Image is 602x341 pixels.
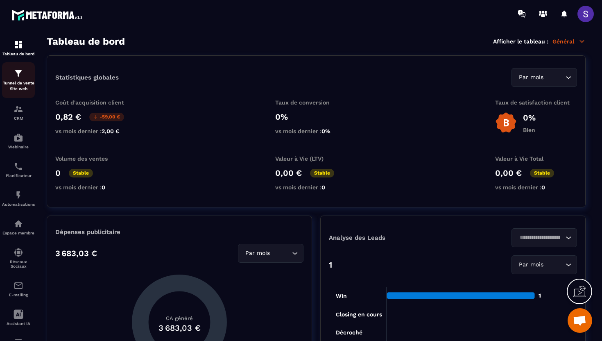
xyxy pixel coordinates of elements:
[511,228,577,247] div: Search for option
[541,184,545,191] span: 0
[14,281,23,291] img: email
[14,190,23,200] img: automations
[2,98,35,127] a: formationformationCRM
[2,231,35,235] p: Espace membre
[275,155,357,162] p: Valeur à Vie (LTV)
[55,168,61,178] p: 0
[55,128,137,134] p: vs mois dernier :
[2,293,35,297] p: E-mailing
[55,155,137,162] p: Volume des ventes
[14,248,23,257] img: social-network
[552,38,586,45] p: Général
[102,128,120,134] span: 2,00 €
[272,249,290,258] input: Search for option
[2,241,35,275] a: social-networksocial-networkRéseaux Sociaux
[493,38,548,45] p: Afficher le tableau :
[55,228,303,236] p: Dépenses publicitaire
[2,202,35,207] p: Automatisations
[329,234,453,241] p: Analyse des Leads
[275,128,357,134] p: vs mois dernier :
[545,260,564,269] input: Search for option
[2,173,35,178] p: Planificateur
[329,260,332,270] p: 1
[511,68,577,87] div: Search for option
[517,260,545,269] span: Par mois
[243,249,272,258] span: Par mois
[238,244,303,263] div: Search for option
[2,80,35,92] p: Tunnel de vente Site web
[89,113,124,121] p: -59,00 €
[275,99,357,106] p: Taux de conversion
[336,293,347,299] tspan: Win
[336,311,382,318] tspan: Closing en cours
[523,127,536,133] p: Bien
[55,248,97,258] p: 3 683,03 €
[47,36,125,47] h3: Tableau de bord
[530,169,554,177] p: Stable
[545,73,564,82] input: Search for option
[14,133,23,143] img: automations
[568,308,592,333] div: Ouvrir le chat
[55,112,81,122] p: 0,82 €
[2,259,35,268] p: Réseaux Sociaux
[495,112,517,134] img: b-badge-o.b3b20ee6.svg
[321,184,325,191] span: 0
[523,113,536,123] p: 0%
[14,68,23,78] img: formation
[336,329,362,336] tspan: Décroché
[495,184,577,191] p: vs mois dernier :
[517,233,564,242] input: Search for option
[495,99,577,106] p: Taux de satisfaction client
[14,40,23,50] img: formation
[275,184,357,191] p: vs mois dernier :
[2,303,35,332] a: Assistant IA
[495,168,522,178] p: 0,00 €
[2,321,35,326] p: Assistant IA
[2,127,35,155] a: automationsautomationsWebinaire
[2,62,35,98] a: formationformationTunnel de vente Site web
[321,128,330,134] span: 0%
[14,104,23,114] img: formation
[275,112,357,122] p: 0%
[495,155,577,162] p: Valeur à Vie Total
[2,34,35,62] a: formationformationTableau de bord
[511,255,577,274] div: Search for option
[69,169,93,177] p: Stable
[275,168,302,178] p: 0,00 €
[310,169,334,177] p: Stable
[55,184,137,191] p: vs mois dernier :
[14,161,23,171] img: scheduler
[2,184,35,213] a: automationsautomationsAutomatisations
[2,52,35,56] p: Tableau de bord
[11,7,85,23] img: logo
[102,184,105,191] span: 0
[2,155,35,184] a: schedulerschedulerPlanificateur
[517,73,545,82] span: Par mois
[55,99,137,106] p: Coût d'acquisition client
[2,275,35,303] a: emailemailE-mailing
[2,145,35,149] p: Webinaire
[2,116,35,120] p: CRM
[14,219,23,229] img: automations
[55,74,119,81] p: Statistiques globales
[2,213,35,241] a: automationsautomationsEspace membre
